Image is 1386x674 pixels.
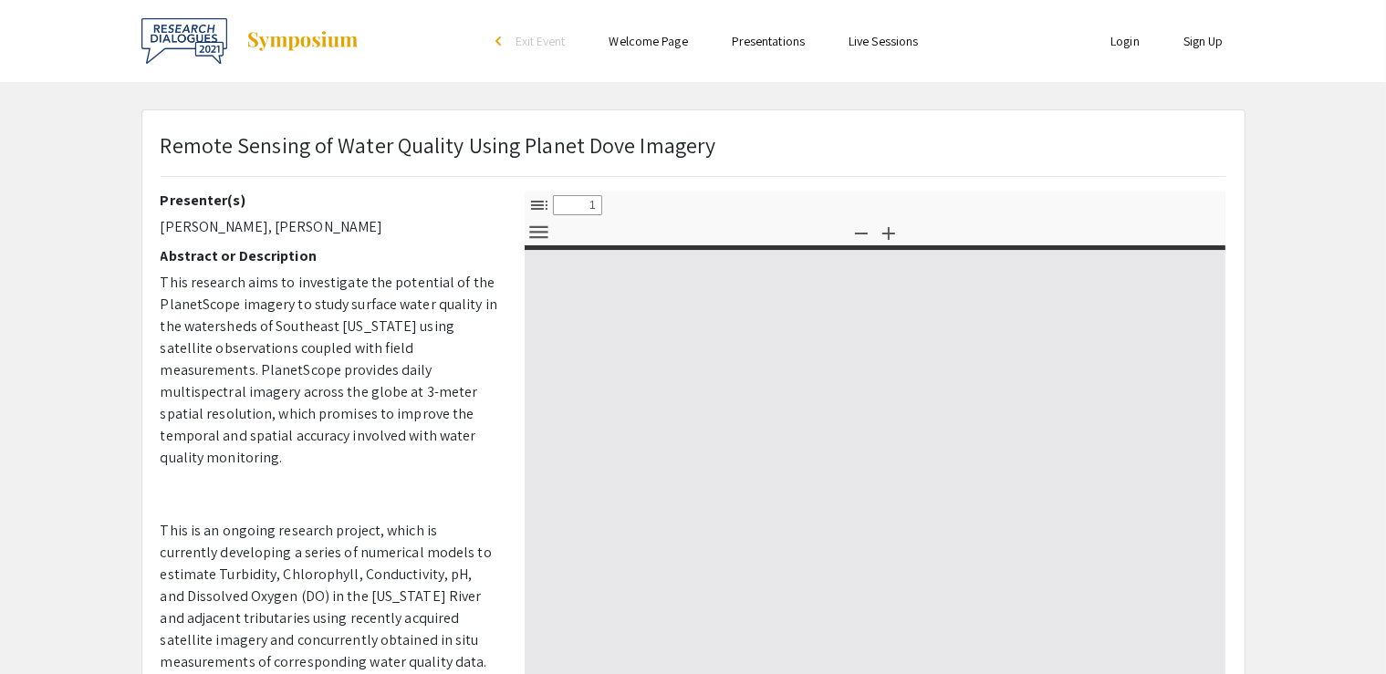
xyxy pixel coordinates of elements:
[849,33,918,49] a: Live Sessions
[141,18,360,64] a: UTC ReSEARCH Dialogues 2021
[495,36,506,47] div: arrow_back_ios
[516,33,566,49] span: Exit Event
[161,216,497,238] p: [PERSON_NAME], [PERSON_NAME]
[873,219,904,245] button: Zoom In
[161,129,716,161] p: Remote Sensing of Water Quality Using Planet Dove Imagery
[161,192,497,209] h2: Presenter(s)
[161,272,497,469] p: This research aims to investigate the potential of the PlanetScope imagery to study surface water...
[846,219,877,245] button: Zoom Out
[610,33,688,49] a: Welcome Page
[245,30,360,52] img: Symposium by ForagerOne
[524,192,555,218] button: Toggle Sidebar
[141,18,227,64] img: UTC ReSEARCH Dialogues 2021
[161,247,497,264] h2: Abstract or Description
[1110,33,1140,49] a: Login
[553,195,602,215] input: Page
[524,219,555,245] button: Tools
[1183,33,1224,49] a: Sign Up
[732,33,805,49] a: Presentations
[1308,592,1372,660] iframe: Chat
